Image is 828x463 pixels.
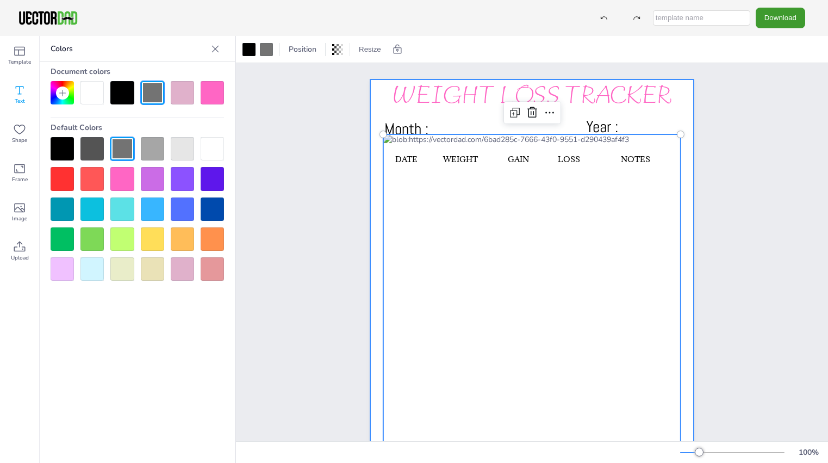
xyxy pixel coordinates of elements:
[354,41,385,58] button: Resize
[11,254,29,262] span: Upload
[653,10,750,26] input: template name
[12,214,27,223] span: Image
[8,58,31,66] span: Template
[508,154,529,164] span: GAIN
[621,154,650,164] span: NOTES
[15,97,25,106] span: Text
[287,44,319,54] span: Position
[51,36,207,62] p: Colors
[12,136,27,145] span: Shape
[795,447,821,458] div: 100 %
[17,10,79,26] img: VectorDad-1.png
[395,154,418,164] span: DATE
[443,154,478,164] span: WEIGHT
[756,8,805,28] button: Download
[393,81,671,113] span: WEIGHT LOSS TRACKER
[12,175,28,184] span: Frame
[51,62,224,81] div: Document colors
[586,116,618,137] span: Year :
[51,118,224,137] div: Default Colors
[558,154,580,164] span: LOSS
[384,119,428,139] span: Month :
